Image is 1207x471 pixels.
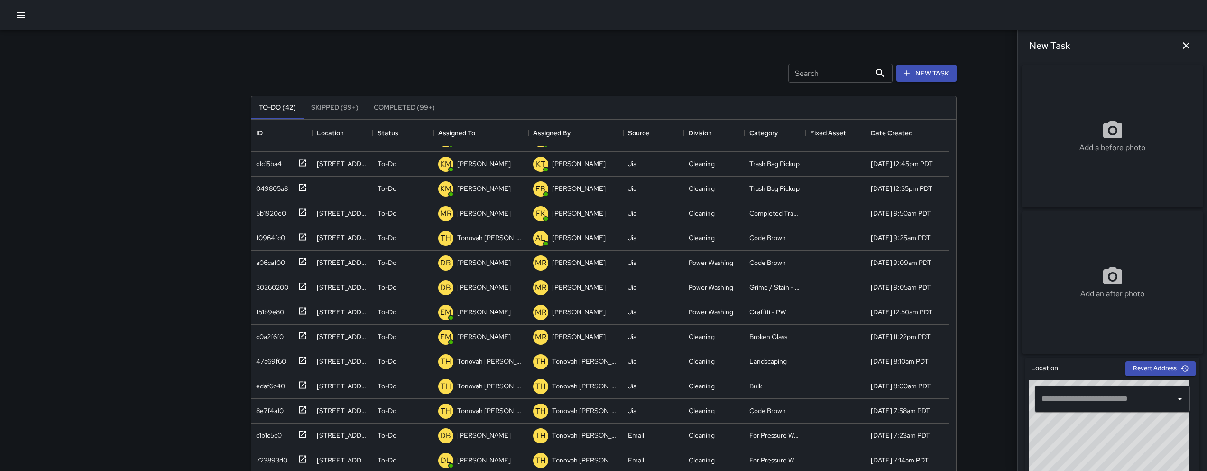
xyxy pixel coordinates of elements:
p: Tonovah [PERSON_NAME] [457,233,524,243]
div: For Pressure Washer [749,431,801,440]
div: 9/16/2025, 7:58am PDT [871,406,930,415]
p: To-Do [378,406,396,415]
div: Graffiti - PW [749,307,786,317]
div: Status [373,120,433,146]
div: 30260200 [252,279,288,292]
p: [PERSON_NAME] [552,332,606,341]
div: 8e7f4a10 [252,402,284,415]
p: [PERSON_NAME] [457,258,511,267]
div: For Pressure Washer [749,455,801,465]
div: Completed Trash Bags [749,208,801,218]
div: Broken Glass [749,332,787,341]
p: TH [441,381,451,392]
div: 9/17/2025, 12:35pm PDT [871,184,932,193]
p: Tonovah [PERSON_NAME] [552,406,618,415]
div: Email [628,431,644,440]
div: Power Washing [689,307,733,317]
p: To-Do [378,381,396,391]
div: Category [749,120,778,146]
div: Fixed Asset [810,120,846,146]
p: KT [536,159,545,170]
div: 5b1920e0 [252,205,286,218]
div: Jia [628,208,636,218]
div: Division [684,120,745,146]
p: [PERSON_NAME] [457,455,511,465]
div: Jia [628,184,636,193]
p: TH [441,356,451,367]
div: Assigned To [438,120,475,146]
div: 1 Brush Place [317,208,368,218]
p: [PERSON_NAME] [552,283,606,292]
div: Location [317,120,344,146]
p: [PERSON_NAME] [457,184,511,193]
p: Tonovah [PERSON_NAME] [552,357,618,366]
div: 9/17/2025, 12:50am PDT [871,307,932,317]
p: Tonovah [PERSON_NAME] [552,455,618,465]
p: [PERSON_NAME] [457,332,511,341]
button: To-Do (42) [251,96,304,119]
p: KM [440,159,451,170]
div: 104 9th Street [317,283,368,292]
p: EM [440,331,451,343]
div: 12 Washburn Street [317,258,368,267]
p: Tonovah [PERSON_NAME] [552,431,618,440]
div: Jia [628,357,636,366]
div: 1190 Howard Street [317,307,368,317]
p: MR [535,282,546,293]
div: 26 Langton Street [317,332,368,341]
div: Cleaning [689,184,715,193]
p: [PERSON_NAME] [552,184,606,193]
div: Jia [628,332,636,341]
p: To-Do [378,455,396,465]
div: Division [689,120,712,146]
p: Tonovah [PERSON_NAME] [457,357,524,366]
p: DB [440,430,451,442]
div: 723893d0 [252,452,287,465]
p: TH [441,405,451,417]
div: c1b1c5c0 [252,427,282,440]
div: 9/16/2025, 8:00am PDT [871,381,931,391]
div: f0964fc0 [252,229,285,243]
p: [PERSON_NAME] [457,307,511,317]
div: a06caf00 [252,254,285,267]
div: Location [312,120,373,146]
div: Trash Bag Pickup [749,159,800,169]
p: [PERSON_NAME] [552,159,606,169]
div: Assigned To [433,120,528,146]
div: 049805a8 [252,180,288,193]
div: Code Brown [749,233,786,243]
div: Power Washing [689,258,733,267]
p: AL [535,233,545,244]
div: c1c15ba4 [252,155,282,169]
p: To-Do [378,283,396,292]
div: Cleaning [689,357,715,366]
div: Jia [628,159,636,169]
div: 1574 Howard Street [317,357,368,366]
div: Trash Bag Pickup [749,184,800,193]
div: 1155 Howard Street [317,159,368,169]
div: Category [745,120,805,146]
p: Tonovah [PERSON_NAME] [552,381,618,391]
p: To-Do [378,208,396,218]
div: 9/17/2025, 9:05am PDT [871,283,931,292]
div: Date Created [866,120,949,146]
div: f51b9e80 [252,303,284,317]
div: Landscaping [749,357,787,366]
p: KM [440,183,451,195]
p: Tonovah [PERSON_NAME] [457,381,524,391]
button: Completed (99+) [366,96,442,119]
p: DB [440,257,451,269]
div: Date Created [871,120,912,146]
p: MR [535,307,546,318]
div: Cleaning [689,332,715,341]
div: Code Brown [749,258,786,267]
div: 9/16/2025, 11:22pm PDT [871,332,931,341]
div: ID [256,120,263,146]
p: To-Do [378,159,396,169]
p: To-Do [378,258,396,267]
p: To-Do [378,184,396,193]
div: Code Brown [749,406,786,415]
p: To-Do [378,357,396,366]
div: 9/16/2025, 7:23am PDT [871,431,930,440]
div: 288 9th Street [317,455,368,465]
